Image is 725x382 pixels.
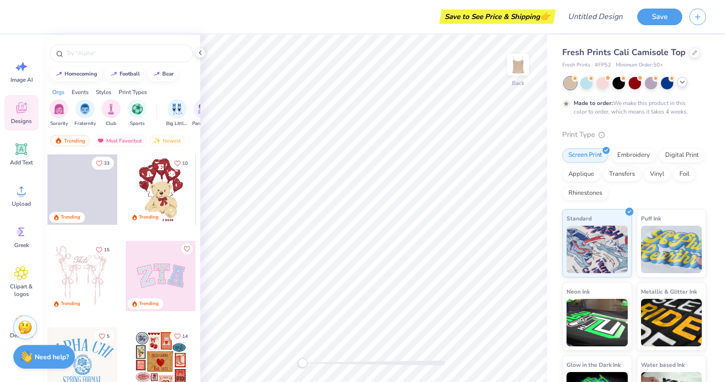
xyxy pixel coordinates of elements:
span: Parent's Weekend [192,120,214,127]
div: football [120,71,140,76]
div: Styles [96,88,112,96]
input: Try "Alpha" [65,48,187,58]
span: 15 [104,248,110,252]
div: Back [512,79,524,87]
div: Embroidery [611,148,656,162]
div: Trending [139,214,158,221]
img: Big Little Reveal Image [172,104,182,115]
div: Newest [149,135,185,146]
span: Upload [12,200,31,208]
div: Screen Print [562,148,608,162]
img: newest.gif [153,137,161,144]
div: filter for Parent's Weekend [192,99,214,127]
span: Big Little Reveal [166,120,188,127]
span: Metallic & Glitter Ink [641,286,697,296]
div: Transfers [603,167,641,181]
img: trend_line.gif [153,71,160,77]
input: Untitled Design [560,7,630,26]
span: 👉 [540,10,550,22]
button: football [105,67,144,81]
span: 10 [182,161,188,166]
img: Sports Image [132,104,143,115]
span: Sports [130,120,145,127]
span: 5 [107,334,110,339]
img: most_fav.gif [97,137,104,144]
div: filter for Sorority [49,99,68,127]
div: bear [162,71,174,76]
strong: Need help? [35,353,69,362]
div: Trending [50,135,90,146]
button: filter button [192,99,214,127]
div: Most Favorited [93,135,146,146]
span: Sorority [50,120,68,127]
div: Trending [139,300,158,307]
div: Rhinestones [562,186,608,201]
button: filter button [102,99,121,127]
div: We make this product in this color to order, which means it takes 4 weeks. [574,99,690,116]
span: Standard [567,213,592,223]
span: Neon Ink [567,286,590,296]
span: 14 [182,334,188,339]
div: Applique [562,167,600,181]
div: homecoming [65,71,97,76]
span: Fresh Prints [562,61,590,69]
img: trend_line.gif [110,71,118,77]
img: trend_line.gif [55,71,63,77]
span: Image AI [10,76,33,84]
button: filter button [166,99,188,127]
button: Like [92,243,114,256]
img: Club Image [106,104,116,115]
img: trending.gif [55,137,62,144]
button: Like [170,330,192,343]
button: Like [181,243,193,255]
img: Fraternity Image [80,104,90,115]
div: Trending [61,300,80,307]
span: Add Text [10,159,33,166]
img: Sorority Image [54,104,65,115]
span: # FP52 [595,61,611,69]
span: Minimum Order: 50 + [616,61,663,69]
strong: Made to order: [574,99,613,107]
div: Orgs [52,88,65,96]
button: bear [148,67,178,81]
div: filter for Big Little Reveal [166,99,188,127]
div: Events [72,88,89,96]
div: Vinyl [644,167,670,181]
button: Like [92,157,114,170]
button: Like [94,330,114,343]
span: Greek [14,241,29,249]
span: 33 [104,161,110,166]
button: filter button [128,99,147,127]
div: Save to See Price & Shipping [442,10,553,24]
span: Club [106,120,116,127]
img: Puff Ink [641,226,702,273]
img: Metallic & Glitter Ink [641,299,702,346]
div: filter for Sports [128,99,147,127]
button: Like [170,157,192,170]
button: Save [637,9,682,25]
span: Glow in the Dark Ink [567,360,621,370]
div: Accessibility label [298,358,307,368]
div: Print Types [119,88,147,96]
span: Fraternity [74,120,96,127]
img: Neon Ink [567,299,628,346]
img: Back [509,55,528,74]
img: Standard [567,226,628,273]
button: filter button [74,99,96,127]
button: homecoming [50,67,102,81]
div: Print Type [562,129,706,140]
div: filter for Fraternity [74,99,96,127]
span: Water based Ink [641,360,685,370]
span: Fresh Prints Cali Camisole Top [562,47,686,58]
div: Digital Print [659,148,705,162]
span: Clipart & logos [6,283,37,298]
div: filter for Club [102,99,121,127]
button: filter button [49,99,68,127]
span: Decorate [10,332,33,339]
span: Designs [11,117,32,125]
div: Trending [61,214,80,221]
img: Parent's Weekend Image [198,104,209,115]
div: Foil [673,167,696,181]
span: Puff Ink [641,213,661,223]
